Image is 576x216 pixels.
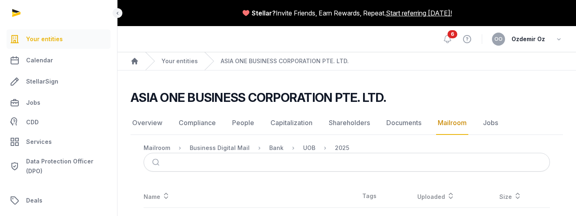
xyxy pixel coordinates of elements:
div: Mailroom [144,144,170,152]
button: Submit [147,153,166,171]
a: Services [7,132,111,152]
span: Deals [26,196,42,205]
span: Data Protection Officer (DPO) [26,156,107,176]
a: ASIA ONE BUSINESS CORPORATION PTE. LTD. [221,57,349,65]
nav: Breadcrumb [117,52,576,71]
a: Documents [385,111,423,135]
span: Ozdemir Oz [512,34,545,44]
div: 2025 [335,144,349,152]
nav: Tabs [131,111,563,135]
a: Your entities [162,57,198,65]
a: Jobs [481,111,500,135]
a: CDD [7,114,111,130]
a: Capitalization [269,111,314,135]
a: Compliance [177,111,217,135]
span: Calendar [26,55,53,65]
a: Deals [7,191,111,210]
a: Mailroom [436,111,468,135]
a: Shareholders [327,111,372,135]
a: Data Protection Officer (DPO) [7,153,111,179]
div: Business Digital Mail [190,144,250,152]
a: Overview [131,111,164,135]
a: Jobs [7,93,111,112]
span: Stellar? [252,8,276,18]
div: Bank [269,144,284,152]
span: OO [494,37,503,42]
span: 6 [448,30,457,38]
a: Your entities [7,29,111,49]
h2: ASIA ONE BUSINESS CORPORATION PTE. LTD. [131,90,386,105]
span: CDD [26,117,39,127]
span: Your entities [26,34,63,44]
span: Services [26,137,52,147]
a: StellarSign [7,72,111,91]
a: Calendar [7,51,111,70]
a: People [230,111,256,135]
span: StellarSign [26,77,58,86]
a: Start referring [DATE]! [386,8,452,18]
nav: Breadcrumb [144,143,550,153]
div: UOB [303,144,315,152]
span: Jobs [26,98,40,108]
button: OO [492,33,505,46]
